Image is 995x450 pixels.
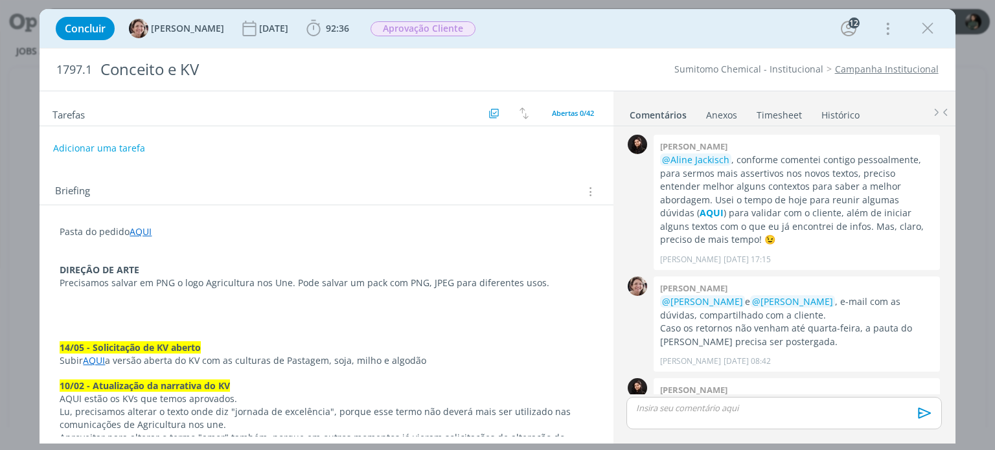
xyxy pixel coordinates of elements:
img: L [628,378,647,398]
span: 92:36 [326,22,349,34]
span: Briefing [55,183,90,200]
b: [PERSON_NAME] [660,282,727,294]
b: [PERSON_NAME] [660,141,727,152]
a: Histórico [821,103,860,122]
button: A[PERSON_NAME] [129,19,224,38]
div: Anexos [706,109,737,122]
strong: 14/05 - Solicitação de KV aberto [60,341,201,354]
a: AQUI [83,354,105,366]
p: Pasta do pedido [60,225,593,238]
p: AQUI estão os KVs que temos aprovados. [60,392,593,405]
a: Comentários [629,103,687,122]
span: Concluir [65,23,106,34]
span: Tarefas [52,106,85,121]
p: Lu, precisamos alterar o texto onde diz "jornada de excelência", porque esse termo não deverá mai... [60,405,593,431]
a: Sumitomo Chemical - Institucional [674,63,823,75]
div: Conceito e KV [95,54,566,85]
img: L [628,135,647,154]
button: Adicionar uma tarefa [52,137,146,160]
span: 1797.1 [56,63,92,77]
span: @[PERSON_NAME] [752,295,833,308]
img: A [129,19,148,38]
p: , conforme comentei contigo pessoalmente, para sermos mais assertivos nos novos textos, preciso e... [660,153,933,246]
span: Abertas 0/42 [552,108,594,118]
button: 12 [838,18,859,39]
a: Campanha Institucional [835,63,939,75]
button: Aprovação Cliente [370,21,476,37]
p: Subir a versão aberta do KV com as culturas de Pastagem, soja, milho e algodão [60,354,593,367]
p: [PERSON_NAME] [660,254,721,265]
p: e , e-mail com as dúvidas, compartilhado com a cliente. [660,295,933,322]
img: arrow-down-up.svg [520,107,529,119]
a: AQUI [700,207,724,219]
b: [PERSON_NAME] [660,384,727,396]
div: dialog [40,9,955,444]
p: Precisamos salvar em PNG o logo Agricultura nos Une. Pode salvar um pack com PNG, JPEG para difer... [60,276,593,289]
a: Timesheet [756,103,803,122]
img: A [628,276,647,296]
button: 92:36 [303,18,352,39]
div: 12 [849,17,860,28]
span: [DATE] 08:42 [724,355,771,367]
p: Caso os retornos não venham até quarta-feira, a pauta do [PERSON_NAME] precisa ser postergada. [660,322,933,348]
button: Concluir [56,17,115,40]
span: [PERSON_NAME] [151,24,224,33]
strong: 10/02 - Atualização da narrativa do KV [60,379,230,392]
strong: DIREÇÂO DE ARTE [60,264,139,276]
div: [DATE] [259,24,291,33]
span: @Aline Jackisch [662,153,729,166]
span: Aprovação Cliente [371,21,475,36]
a: AQUI [130,225,152,238]
p: [PERSON_NAME] [660,355,721,367]
span: [DATE] 17:15 [724,254,771,265]
span: @[PERSON_NAME] [662,295,743,308]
